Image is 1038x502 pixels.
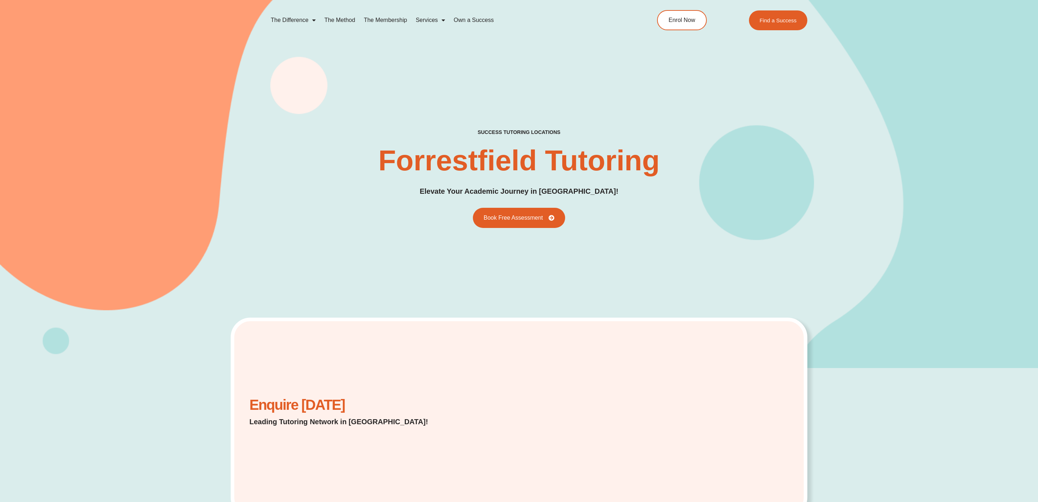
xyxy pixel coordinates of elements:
[378,146,660,175] h1: Forrestfield Tutoring
[266,12,320,28] a: The Difference
[449,12,498,28] a: Own a Success
[657,10,707,30] a: Enrol Now
[669,17,695,23] span: Enrol Now
[759,18,797,23] span: Find a Success
[320,12,359,28] a: The Method
[249,400,447,409] h2: Enquire [DATE]
[420,186,618,197] p: Elevate Your Academic Journey in [GEOGRAPHIC_DATA]!
[266,12,624,28] nav: Menu
[478,129,560,135] h2: success tutoring locations
[359,12,411,28] a: The Membership
[249,417,447,427] p: Leading Tutoring Network in [GEOGRAPHIC_DATA]!
[411,12,449,28] a: Services
[749,10,807,30] a: Find a Success
[484,215,543,221] span: Book Free Assessment
[473,208,565,228] a: Book Free Assessment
